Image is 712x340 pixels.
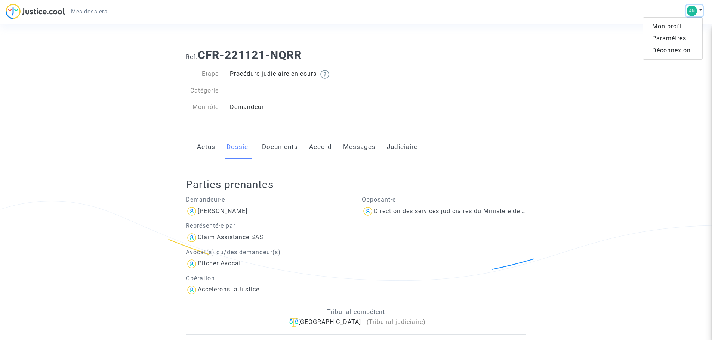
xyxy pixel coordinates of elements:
[289,318,298,327] img: icon-faciliter-sm.svg
[186,307,526,316] p: Tribunal compétent
[186,221,351,230] p: Représenté·e par
[643,21,702,32] a: Mon profil
[224,103,356,112] div: Demandeur
[226,135,251,159] a: Dossier
[186,284,198,296] img: icon-user.svg
[65,6,113,17] a: Mes dossiers
[186,53,198,60] span: Ref.
[362,205,374,217] img: icon-user.svg
[180,69,224,79] div: Etape
[362,195,527,204] p: Opposant·e
[387,135,418,159] a: Judiciaire
[309,135,332,159] a: Accord
[198,208,247,215] div: [PERSON_NAME]
[180,86,224,95] div: Catégorie
[186,247,351,257] p: Avocat(s) du/des demandeur(s)
[367,318,426,325] span: (Tribunal judiciaire)
[186,232,198,244] img: icon-user.svg
[643,32,702,44] a: Paramètres
[6,4,65,19] img: jc-logo.svg
[320,70,329,79] img: help.svg
[186,258,198,270] img: icon-user.svg
[374,208,593,215] div: Direction des services judiciaires du Ministère de la Justice - Bureau FIP4
[71,8,107,15] span: Mes dossiers
[186,318,526,327] div: [GEOGRAPHIC_DATA]
[197,135,215,159] a: Actus
[198,49,302,62] b: CFR-221121-NQRR
[198,234,263,241] div: Claim Assistance SAS
[224,69,356,79] div: Procédure judiciaire en cours
[198,286,259,293] div: AcceleronsLaJustice
[186,205,198,217] img: icon-user.svg
[343,135,376,159] a: Messages
[198,260,241,267] div: Pitcher Avocat
[262,135,298,159] a: Documents
[687,6,697,16] img: d89e76327f4a067fae1f048d512634c0
[186,274,351,283] p: Opération
[186,195,351,204] p: Demandeur·e
[186,178,532,191] h2: Parties prenantes
[643,44,702,56] a: Déconnexion
[180,103,224,112] div: Mon rôle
